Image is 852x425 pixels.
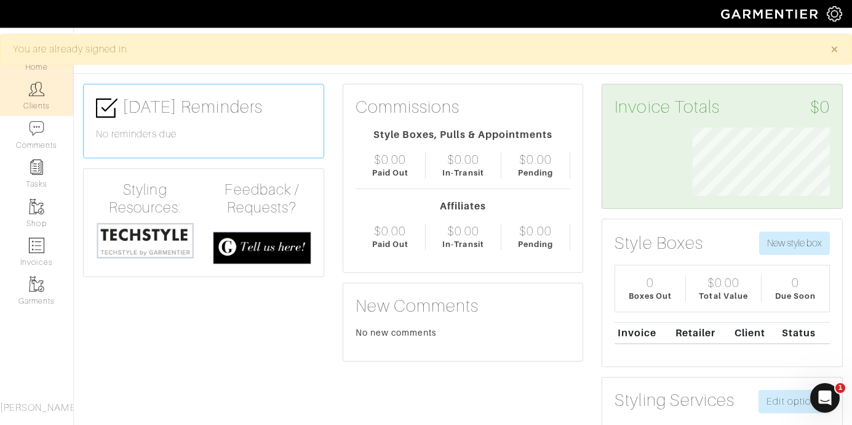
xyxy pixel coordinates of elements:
[356,326,571,339] div: No new comments
[518,167,553,179] div: Pending
[374,224,406,238] div: $0.00
[356,296,571,317] h3: New Comments
[779,322,830,344] th: Status
[29,160,44,175] img: reminder-icon-8004d30b9f0a5d33ae49ab947aed9ed385cf756f9e5892f1edd6e32f2345188e.png
[629,290,672,302] div: Boxes Out
[830,41,839,57] span: ×
[96,97,311,119] h3: [DATE] Reminders
[615,97,830,118] h3: Invoice Totals
[699,290,748,302] div: Total Value
[29,277,44,292] img: garments-icon-b7da505a4dc4fd61783c78ac3ca0ef83fa9d6f193b1c9dc38574b1d14d53ca28.png
[759,232,830,255] button: New style box
[374,152,406,167] div: $0.00
[29,121,44,136] img: comment-icon-a0a6a9ef722e966f86d9cbdc48e553b5cf19dbc54f86b18d962a5391bc8f6eb6.png
[519,224,551,238] div: $0.00
[792,275,799,290] div: 0
[731,322,779,344] th: Client
[96,222,194,259] img: techstyle-93310999766a10050dc78ceb7f971a75838126fd19372ce40ba20cdf6a89b94b.png
[96,129,311,140] h6: No reminders due
[356,127,571,142] div: Style Boxes, Pulls & Appointments
[96,181,194,217] h4: Styling Resources:
[447,224,479,238] div: $0.00
[715,3,827,25] img: garmentier-logo-header-white-b43fb05a5012e4ada735d5af1a66efaba907eab6374d6393d1fbf88cb4ef424d.png
[372,238,408,250] div: Paid Out
[29,81,44,97] img: clients-icon-6bae9207a08558b7cb47a8932f037763ab4055f8c8b6bfacd5dc20c3e0201464.png
[442,167,484,179] div: In-Transit
[447,152,479,167] div: $0.00
[707,275,739,290] div: $0.00
[519,152,551,167] div: $0.00
[372,167,408,179] div: Paid Out
[356,97,460,118] h3: Commissions
[827,6,842,22] img: gear-icon-white-bd11855cb880d31180b6d7d6211b90ccbf57a29d726f0c71d8c61bd08dd39cc2.png
[356,199,571,214] div: Affiliates
[213,232,311,264] img: feedback_requests-3821251ac2bd56c73c230f3229a5b25d6eb027adea667894f41107c140538ee0.png
[518,238,553,250] div: Pending
[647,275,654,290] div: 0
[442,238,484,250] div: In-Transit
[213,181,311,217] h4: Feedback / Requests?
[96,97,117,119] img: check-box-icon-36a4915ff3ba2bd8f6e4f29bc755bb66becd62c870f447fc0dd1365fcfddab58.png
[672,322,731,344] th: Retailer
[835,383,845,393] span: 1
[615,390,735,411] h3: Styling Services
[29,199,44,214] img: garments-icon-b7da505a4dc4fd61783c78ac3ca0ef83fa9d6f193b1c9dc38574b1d14d53ca28.png
[615,233,703,254] h3: Style Boxes
[13,42,812,57] div: You are already signed in.
[615,322,672,344] th: Invoice
[29,238,44,253] img: orders-icon-0abe47150d42831381b5fb84f609e132dff9fe21cb692f30cb5eec754e2cba89.png
[810,97,830,118] span: $0
[758,390,830,413] a: Edit options
[810,383,840,413] iframe: Intercom live chat
[775,290,816,302] div: Due Soon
